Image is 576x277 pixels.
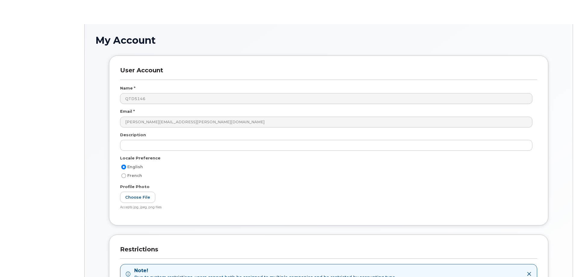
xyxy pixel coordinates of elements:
div: Accepts jpg, jpeg, png files [120,205,532,210]
label: Email * [120,109,135,114]
h3: User Account [120,67,537,80]
h3: Restrictions [120,246,537,259]
h1: My Account [95,35,562,46]
label: Profile Photo [120,184,150,190]
label: Choose File [120,192,155,203]
input: French [121,173,126,178]
label: Description [120,132,146,138]
span: French [127,173,142,178]
label: Name * [120,85,135,91]
span: English [127,165,143,169]
strong: Note! [134,267,395,274]
input: English [121,165,126,169]
label: Locale Preference [120,155,160,161]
